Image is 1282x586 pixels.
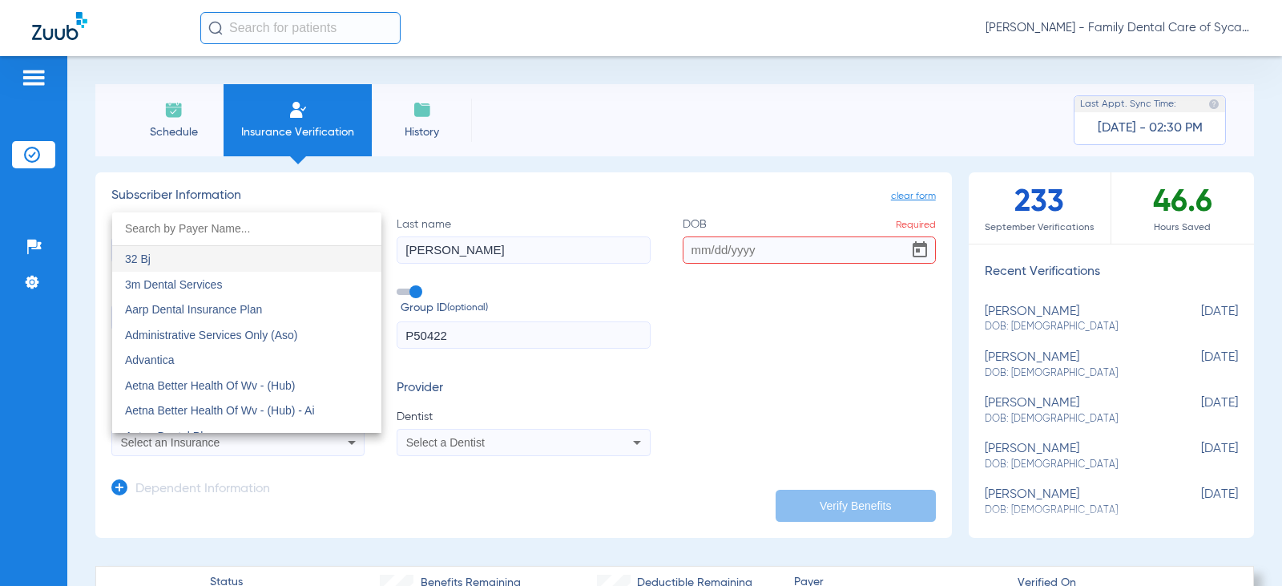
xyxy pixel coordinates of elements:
span: Aarp Dental Insurance Plan [125,303,262,316]
span: 32 Bj [125,253,151,265]
span: Aetna Dental Plans [125,430,221,443]
input: dropdown search [112,212,381,245]
span: Advantica [125,354,174,366]
span: Administrative Services Only (Aso) [125,329,298,341]
span: Aetna Better Health Of Wv - (Hub) - Ai [125,404,315,417]
span: 3m Dental Services [125,278,222,291]
span: Aetna Better Health Of Wv - (Hub) [125,379,295,392]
